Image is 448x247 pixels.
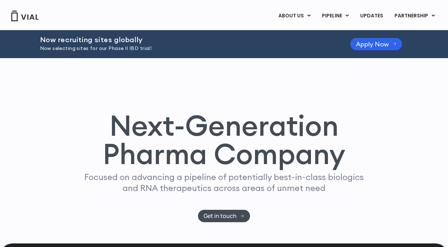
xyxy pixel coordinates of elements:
h2: Now recruiting sites globally [40,36,333,44]
img: Vial Logo [11,11,39,21]
a: Apply Now [350,38,402,50]
a: PIPELINEMenu Toggle [316,10,354,22]
a: ABOUT USMenu Toggle [273,10,316,22]
a: PARTNERSHIPMenu Toggle [389,10,441,22]
a: UPDATES [355,10,389,22]
span: Apply Now [356,41,389,47]
a: Get in touch [198,210,250,222]
p: Focused on advancing a pipeline of potentially best-in-class biologics and RNA therapeutics acros... [81,172,367,193]
span: Get in touch [204,213,237,219]
p: Now selecting sites for our Phase II IBD trial! [40,45,333,52]
h1: Next-Generation Pharma Company [71,111,378,168]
